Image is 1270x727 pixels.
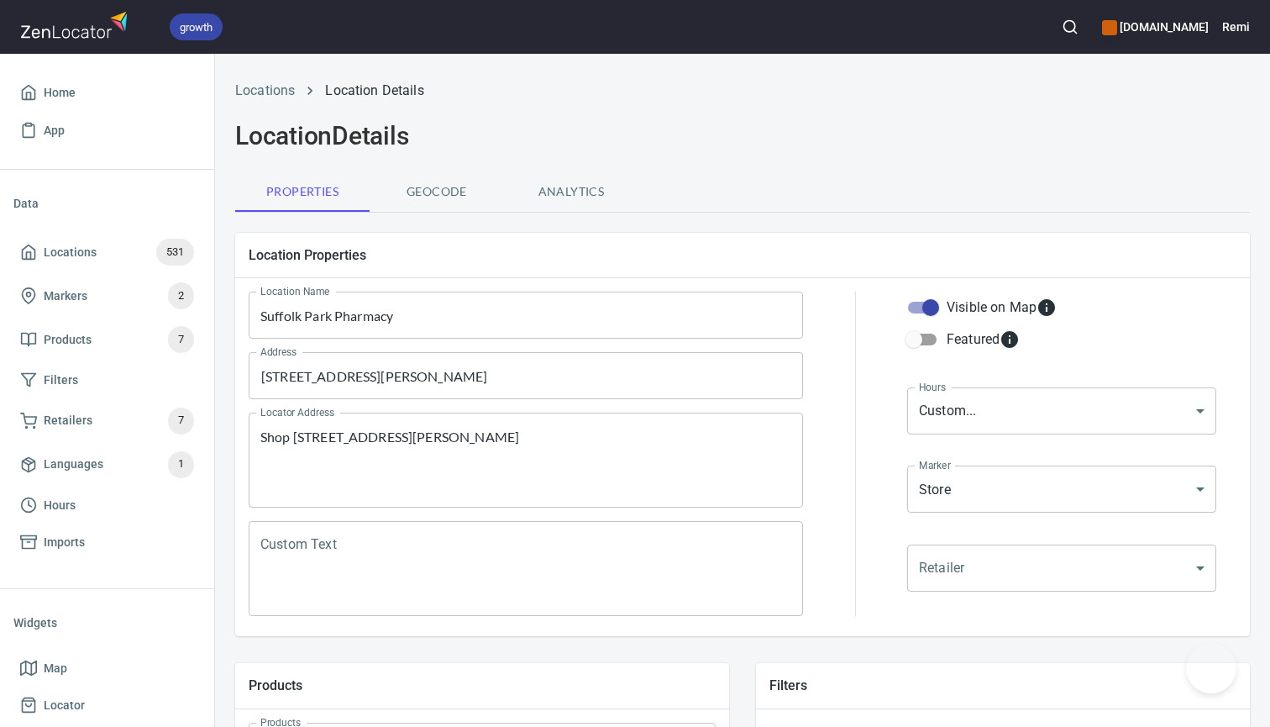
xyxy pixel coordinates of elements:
[380,182,494,203] span: Geocode
[44,82,76,103] span: Home
[249,246,1236,264] h5: Location Properties
[13,318,201,361] a: Products7
[13,399,201,443] a: Retailers7
[44,495,76,516] span: Hours
[44,329,92,350] span: Products
[13,361,201,399] a: Filters
[249,677,716,694] h5: Products
[20,7,133,43] img: zenlocator
[44,658,67,679] span: Map
[13,603,201,643] li: Widgets
[1222,18,1250,36] h6: Remi
[44,532,85,553] span: Imports
[1102,20,1117,35] button: color-CE600E
[1102,18,1209,36] h6: [DOMAIN_NAME]
[168,411,194,430] span: 7
[1052,8,1089,45] button: Search
[235,81,1250,101] nav: breadcrumb
[1000,329,1020,350] svg: Featured locations are moved to the top of the search results list.
[235,121,1250,151] h2: Location Details
[260,429,791,493] textarea: Shop [STREET_ADDRESS][PERSON_NAME]
[44,286,87,307] span: Markers
[907,545,1216,592] div: ​
[13,274,201,318] a: Markers2
[1186,643,1236,693] iframe: Help Scout Beacon - Open
[947,298,1057,318] div: Visible on Map
[13,687,201,724] a: Locator
[947,329,1020,350] div: Featured
[235,82,295,98] a: Locations
[907,466,1216,513] div: Store
[13,524,201,561] a: Imports
[13,443,201,487] a: Languages1
[13,650,201,687] a: Map
[168,330,194,350] span: 7
[1102,8,1209,45] div: Manage your apps
[13,183,201,224] li: Data
[13,74,201,112] a: Home
[907,387,1216,435] div: Custom...
[769,677,1236,694] h5: Filters
[245,182,359,203] span: Properties
[44,242,97,263] span: Locations
[514,182,628,203] span: Analytics
[168,287,194,306] span: 2
[156,243,194,262] span: 531
[1222,8,1250,45] button: Remi
[13,487,201,524] a: Hours
[44,370,78,391] span: Filters
[1036,298,1057,318] svg: Whether the location is visible on the map.
[44,120,65,141] span: App
[170,18,223,36] span: growth
[170,13,223,40] div: growth
[13,112,201,150] a: App
[325,82,423,98] a: Location Details
[44,695,85,716] span: Locator
[168,455,194,474] span: 1
[44,410,92,431] span: Retailers
[13,230,201,274] a: Locations531
[44,454,103,475] span: Languages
